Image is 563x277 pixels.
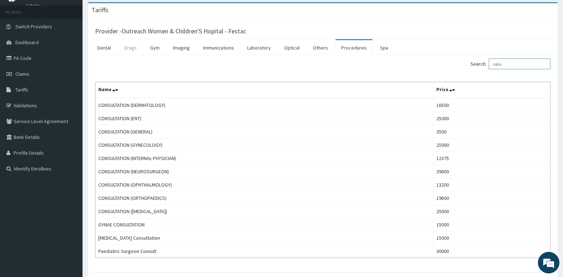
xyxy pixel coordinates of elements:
td: CONSULTATION (GYNECOLOGY) [95,138,433,152]
td: CONSULTATION (GENERAL) [95,125,433,138]
input: Search: [489,58,550,69]
td: CONSULTATION (OPHTHALMOLOGY) [95,178,433,192]
td: 13200 [433,178,550,192]
span: Switch Providers [15,23,52,30]
td: CONSULTATION ([MEDICAL_DATA]) [95,205,433,218]
a: Gym [144,40,165,55]
h3: Tariffs [92,7,108,13]
td: 15000 [433,218,550,231]
span: Claims [15,71,29,77]
td: 12375 [433,152,550,165]
a: Imaging [167,40,196,55]
td: 15000 [433,231,550,245]
td: CONSULTATION (INTERNAL PHYSICIAN) [95,152,433,165]
td: 39600 [433,165,550,178]
td: 25000 [433,112,550,125]
th: Price [433,82,550,99]
td: CONSULTATION (ENT) [95,112,433,125]
td: CONSULTATION (NEUROSURGEON) [95,165,433,178]
span: Tariffs [15,86,28,93]
td: 3500 [433,125,550,138]
td: 30000 [433,245,550,258]
a: Laboratory [241,40,277,55]
td: 16500 [433,98,550,112]
a: Others [307,40,334,55]
td: Paediatric Surgeon Consult [95,245,433,258]
td: CONSULTATION (DERMATOLOGY) [95,98,433,112]
td: CONSULTATION (ORTHOPAEDICS) [95,192,433,205]
td: 19800 [433,192,550,205]
img: d_794563401_company_1708531726252_794563401 [13,36,29,54]
div: Chat with us now [37,40,121,50]
td: 25000 [433,138,550,152]
a: Procedures [336,40,372,55]
h3: Provider - Outreach Women & Children'S Hopital - Festac [95,28,246,34]
label: Search: [470,58,550,69]
th: Name [95,82,433,99]
td: GYNAE CONSULTATION [95,218,433,231]
td: 25000 [433,205,550,218]
a: Optical [278,40,305,55]
a: Drugs [118,40,142,55]
div: Minimize live chat window [118,4,135,21]
span: We're online! [42,90,99,163]
td: [MEDICAL_DATA] Consultation [95,231,433,245]
a: Spa [374,40,394,55]
a: Dental [92,40,117,55]
span: Dashboard [15,39,39,46]
a: Online [25,3,42,8]
textarea: Type your message and hit 'Enter' [4,196,137,221]
a: Immunizations [197,40,240,55]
